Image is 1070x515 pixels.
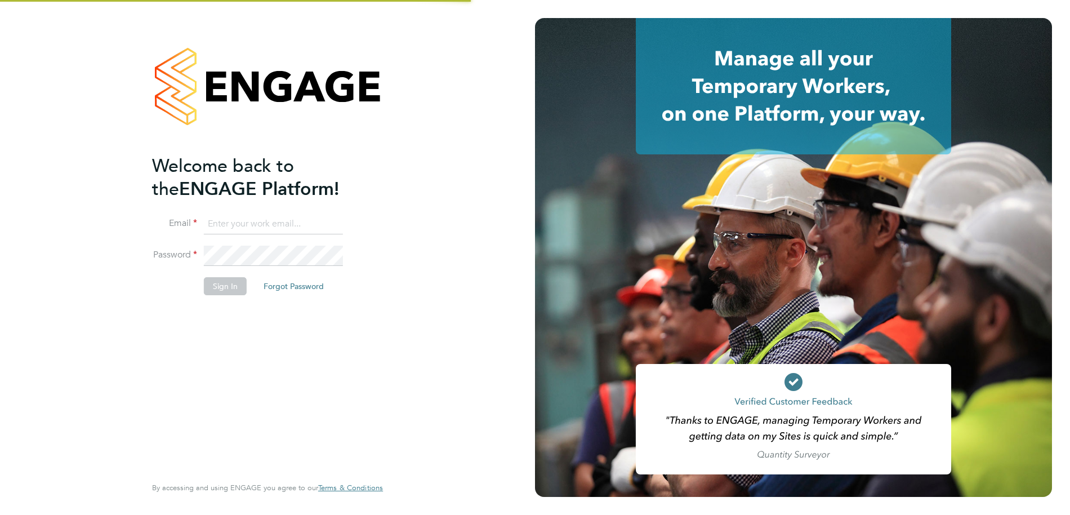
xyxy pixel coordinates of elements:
h2: ENGAGE Platform! [152,154,372,201]
span: By accessing and using ENGAGE you agree to our [152,483,383,492]
button: Sign In [204,277,247,295]
span: Welcome back to the [152,155,294,200]
label: Password [152,249,197,261]
input: Enter your work email... [204,214,343,234]
a: Terms & Conditions [318,483,383,492]
button: Forgot Password [255,277,333,295]
label: Email [152,217,197,229]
